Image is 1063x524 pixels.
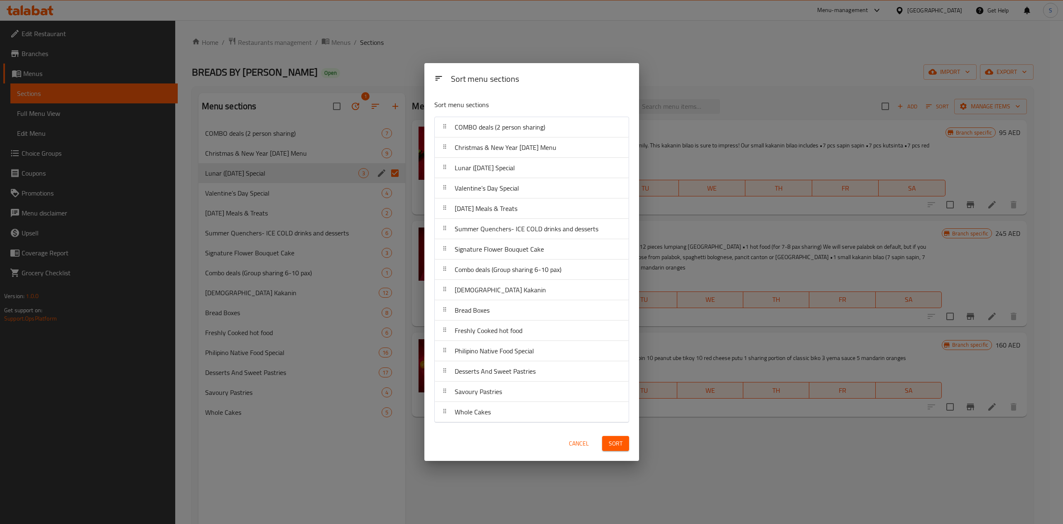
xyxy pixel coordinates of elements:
[455,141,556,154] span: Christmas & New Year [DATE] Menu
[435,219,629,239] div: Summer Quenchers- ICE COLD drinks and desserts
[435,137,629,158] div: Christmas & New Year [DATE] Menu
[455,162,515,174] span: Lunar ([DATE] Special
[448,70,632,89] div: Sort menu sections
[455,182,519,194] span: Valentine’s Day Special
[455,284,546,296] span: [DEMOGRAPHIC_DATA] Kakanin
[435,300,629,321] div: Bread Boxes
[435,382,629,402] div: Savoury Pastries
[455,202,517,215] span: [DATE] Meals & Treats
[435,239,629,260] div: Signature Flower Bouquet Cake
[455,385,502,398] span: Savoury Pastries
[455,324,522,337] span: Freshly Cooked hot food
[435,361,629,382] div: Desserts And Sweet Pastries
[455,263,561,276] span: Combo deals (Group sharing 6-10 pax)
[566,436,592,451] button: Cancel
[455,304,490,316] span: Bread Boxes
[434,100,589,110] p: Sort menu sections
[455,345,534,357] span: Philipino Native Food Special
[435,198,629,219] div: [DATE] Meals & Treats
[435,158,629,178] div: Lunar ([DATE] Special
[455,365,536,377] span: Desserts And Sweet Pastries
[455,243,544,255] span: Signature Flower Bouquet Cake
[435,321,629,341] div: Freshly Cooked hot food
[435,341,629,361] div: Philipino Native Food Special
[435,280,629,300] div: [DEMOGRAPHIC_DATA] Kakanin
[455,121,545,133] span: COMBO deals (2 person sharing)
[569,438,589,449] span: Cancel
[609,438,622,449] span: Sort
[435,402,629,422] div: Whole Cakes
[455,406,491,418] span: Whole Cakes
[435,117,629,137] div: COMBO deals (2 person sharing)
[602,436,629,451] button: Sort
[435,260,629,280] div: Combo deals (Group sharing 6-10 pax)
[455,223,598,235] span: Summer Quenchers- ICE COLD drinks and desserts
[435,178,629,198] div: Valentine’s Day Special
